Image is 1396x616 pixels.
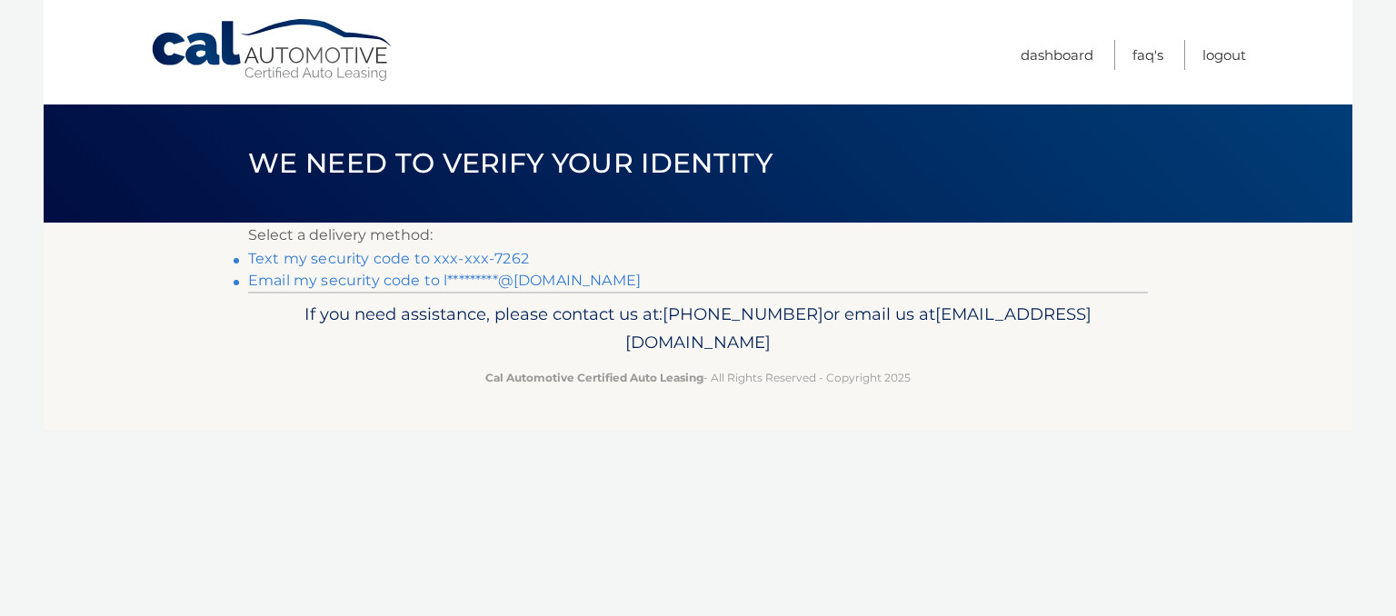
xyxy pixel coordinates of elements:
span: We need to verify your identity [248,146,773,180]
a: Email my security code to l*********@[DOMAIN_NAME] [248,272,641,289]
a: FAQ's [1132,40,1163,70]
p: If you need assistance, please contact us at: or email us at [260,300,1136,358]
a: Logout [1202,40,1246,70]
a: Cal Automotive [150,18,395,83]
p: - All Rights Reserved - Copyright 2025 [260,368,1136,387]
a: Dashboard [1021,40,1093,70]
a: Text my security code to xxx-xxx-7262 [248,250,529,267]
span: [PHONE_NUMBER] [663,303,823,324]
strong: Cal Automotive Certified Auto Leasing [485,371,703,384]
p: Select a delivery method: [248,223,1148,248]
